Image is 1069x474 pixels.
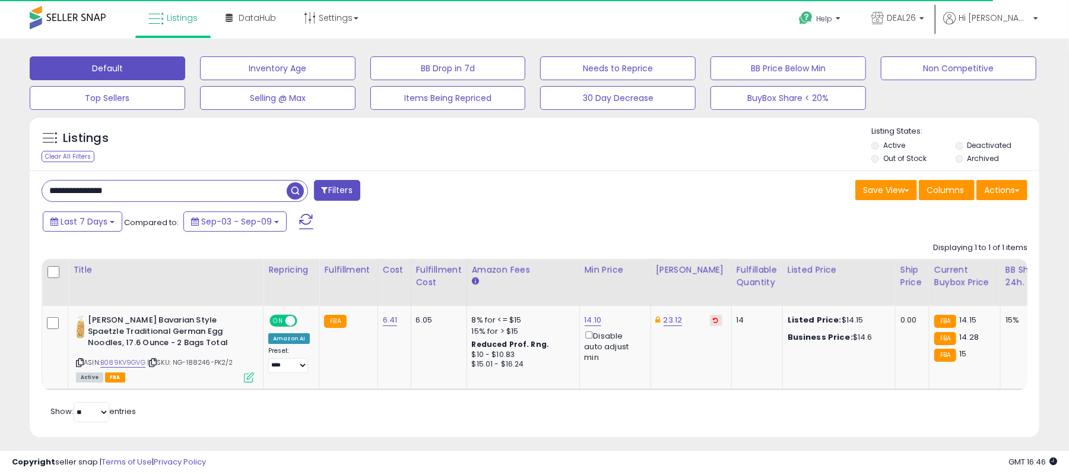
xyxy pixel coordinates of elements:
[324,315,346,328] small: FBA
[959,348,966,359] span: 15
[12,456,55,467] strong: Copyright
[324,264,372,276] div: Fulfillment
[268,347,310,374] div: Preset:
[239,12,276,24] span: DataHub
[167,12,198,24] span: Listings
[370,56,526,80] button: BB Drop in 7d
[656,264,727,276] div: [PERSON_NAME]
[540,86,696,110] button: 30 Day Decrease
[788,331,853,343] b: Business Price:
[959,12,1030,24] span: Hi [PERSON_NAME]
[788,314,842,326] b: Listed Price:
[664,314,683,326] a: 23.12
[900,264,924,289] div: Ship Price
[383,264,406,276] div: Cost
[200,56,356,80] button: Inventory Age
[934,264,995,289] div: Current Buybox Price
[201,216,272,227] span: Sep-03 - Sep-09
[540,56,696,80] button: Needs to Reprice
[788,315,886,326] div: $14.15
[959,331,979,343] span: 14.28
[919,180,975,200] button: Columns
[101,456,152,467] a: Terms of Use
[88,315,232,351] b: [PERSON_NAME] Bavarian Style Spaetzle Traditional German Egg Noodles, 17.6 Ounce - 2 Bags Total
[472,276,479,287] small: Amazon Fees.
[76,315,254,381] div: ASIN:
[798,11,813,26] i: Get Help
[50,406,136,417] span: Show: entries
[472,315,570,326] div: 8% for <= $15
[43,211,122,232] button: Last 7 Days
[271,316,286,326] span: ON
[472,326,570,337] div: 15% for > $15
[976,180,1027,200] button: Actions
[416,264,462,289] div: Fulfillment Cost
[968,140,1012,150] label: Deactivated
[887,12,916,24] span: DEAL26
[63,130,109,147] h5: Listings
[934,349,956,362] small: FBA
[1005,264,1049,289] div: BB Share 24h.
[871,126,1039,137] p: Listing States:
[100,358,145,368] a: B089KV9GVG
[737,315,773,326] div: 14
[183,211,287,232] button: Sep-03 - Sep-09
[585,314,602,326] a: 14.10
[472,339,550,349] b: Reduced Prof. Rng.
[855,180,917,200] button: Save View
[124,217,179,228] span: Compared to:
[788,264,890,276] div: Listed Price
[42,151,94,162] div: Clear All Filters
[1008,456,1057,467] span: 2025-09-17 16:46 GMT
[585,329,642,364] div: Disable auto adjust min
[383,314,398,326] a: 6.41
[105,372,125,383] span: FBA
[585,264,646,276] div: Min Price
[968,153,1000,163] label: Archived
[816,14,832,24] span: Help
[200,86,356,110] button: Selling @ Max
[737,264,778,289] div: Fulfillable Quantity
[943,12,1038,39] a: Hi [PERSON_NAME]
[959,314,976,326] span: 14.15
[268,264,314,276] div: Repricing
[883,140,905,150] label: Active
[76,372,103,383] span: All listings currently available for purchase on Amazon
[927,184,964,196] span: Columns
[76,315,85,339] img: 31xoXpltC1L._SL40_.jpg
[472,359,570,369] div: $15.01 - $16.24
[933,242,1027,254] div: Displaying 1 to 1 of 1 items
[710,56,866,80] button: BB Price Below Min
[900,315,920,326] div: 0.00
[1005,315,1045,326] div: 15%
[268,333,310,344] div: Amazon AI
[788,332,886,343] div: $14.6
[296,316,315,326] span: OFF
[472,350,570,360] div: $10 - $10.83
[789,2,852,39] a: Help
[314,180,360,201] button: Filters
[154,456,206,467] a: Privacy Policy
[61,216,107,227] span: Last 7 Days
[472,264,575,276] div: Amazon Fees
[881,56,1036,80] button: Non Competitive
[147,358,233,367] span: | SKU: NG-188246-PK2/2
[710,86,866,110] button: BuyBox Share < 20%
[30,56,185,80] button: Default
[30,86,185,110] button: Top Sellers
[370,86,526,110] button: Items Being Repriced
[883,153,927,163] label: Out of Stock
[934,332,956,345] small: FBA
[934,315,956,328] small: FBA
[73,264,258,276] div: Title
[416,315,458,326] div: 6.05
[12,457,206,468] div: seller snap | |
